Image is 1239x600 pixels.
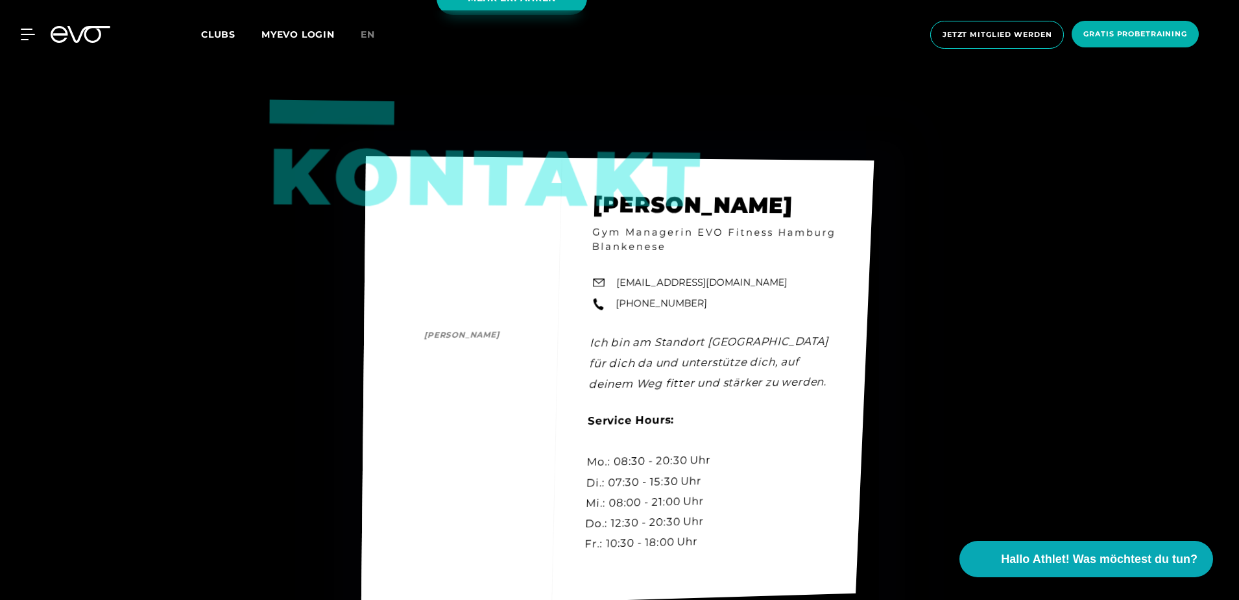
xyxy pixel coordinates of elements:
a: [PHONE_NUMBER] [616,296,707,311]
span: Hallo Athlet! Was möchtest du tun? [1001,551,1197,568]
span: Clubs [201,29,235,40]
span: Gratis Probetraining [1083,29,1187,40]
a: Clubs [201,28,261,40]
a: [EMAIL_ADDRESS][DOMAIN_NAME] [616,275,788,290]
a: Jetzt Mitglied werden [926,21,1068,49]
a: Gratis Probetraining [1068,21,1203,49]
span: Jetzt Mitglied werden [943,29,1052,40]
a: MYEVO LOGIN [261,29,335,40]
a: en [361,27,391,42]
button: Hallo Athlet! Was möchtest du tun? [959,541,1213,577]
span: en [361,29,375,40]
